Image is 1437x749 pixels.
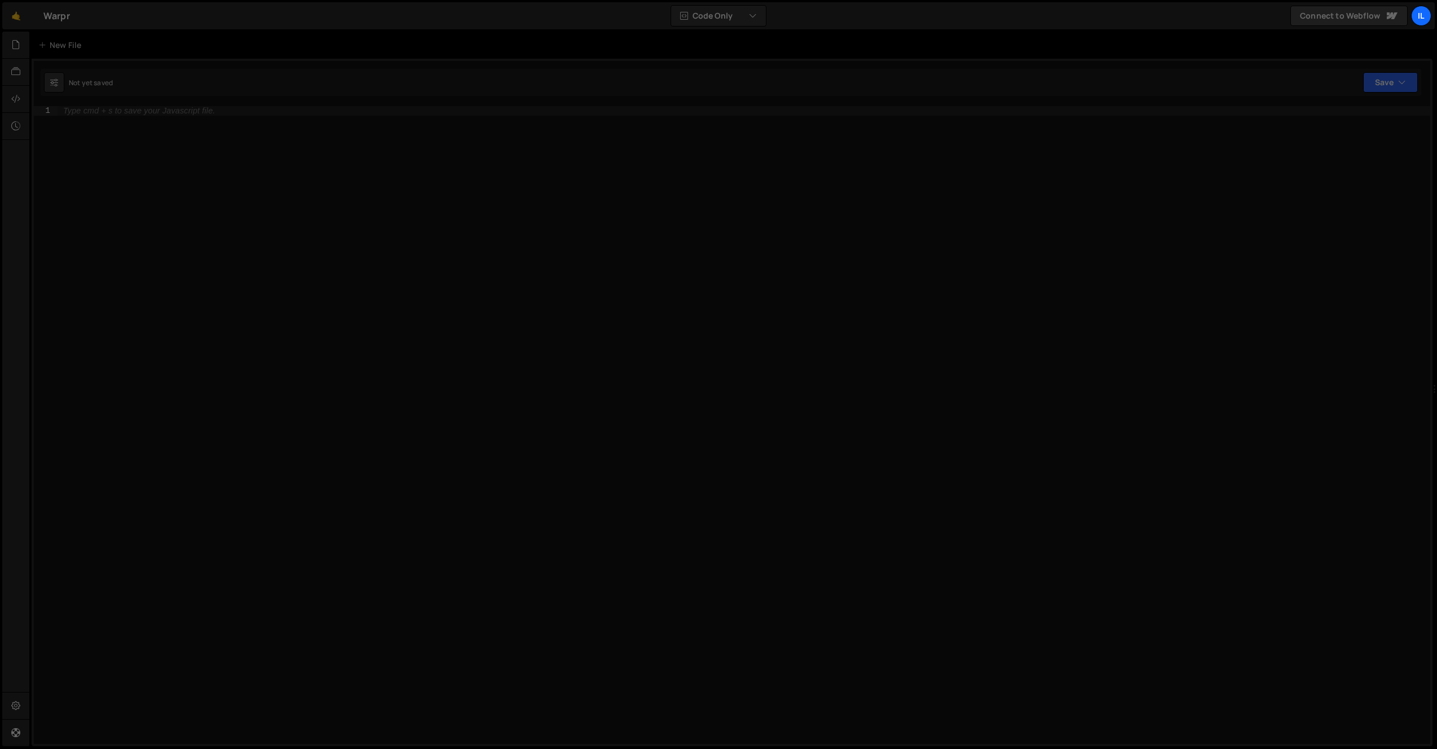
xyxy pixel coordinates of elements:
[34,106,58,116] div: 1
[1411,6,1431,26] a: Il
[43,9,70,23] div: Warpr
[69,78,113,87] div: Not yet saved
[38,40,86,51] div: New File
[63,107,215,115] div: Type cmd + s to save your Javascript file.
[671,6,766,26] button: Code Only
[1363,72,1418,93] button: Save
[1290,6,1408,26] a: Connect to Webflow
[2,2,30,29] a: 🤙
